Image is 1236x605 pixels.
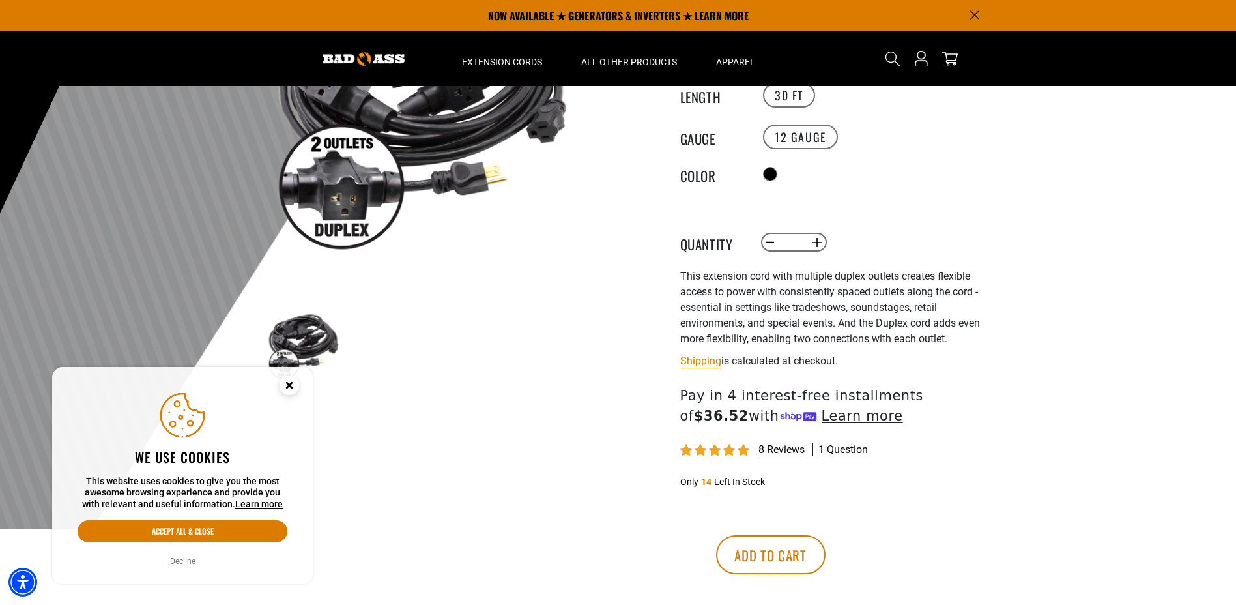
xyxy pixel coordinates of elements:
[714,477,765,487] span: Left In Stock
[680,270,980,345] span: This extension cord with multiple duplex outlets creates flexible access to power with consistent...
[442,31,562,86] summary: Extension Cords
[8,568,37,597] div: Accessibility Menu
[266,306,341,382] img: black
[818,443,868,457] span: 1 question
[680,477,698,487] span: Only
[716,535,826,574] button: Add to cart
[562,31,697,86] summary: All Other Products
[581,56,677,68] span: All Other Products
[680,352,999,370] div: is calculated at checkout.
[940,51,960,66] a: cart
[882,48,903,69] summary: Search
[680,234,745,251] label: Quantity
[763,125,838,149] label: 12 Gauge
[680,128,745,145] legend: Gauge
[701,477,711,487] span: 14
[78,449,287,465] h2: We use cookies
[235,499,283,509] a: This website uses cookies to give you the most awesome browsing experience and provide you with r...
[323,52,405,66] img: Bad Ass Extension Cords
[697,31,775,86] summary: Apparel
[78,476,287,510] p: This website uses cookies to give you the most awesome browsing experience and provide you with r...
[716,56,755,68] span: Apparel
[462,56,542,68] span: Extension Cords
[266,367,313,407] button: Close this option
[911,31,932,86] a: Open this option
[680,87,745,104] legend: Length
[758,443,805,456] span: 8 reviews
[52,367,313,585] aside: Cookie Consent
[680,166,745,183] legend: Color
[680,355,721,367] a: Shipping
[78,520,287,542] button: Accept all & close
[763,83,815,108] label: 30 FT
[166,555,199,568] button: Decline
[680,445,752,457] span: 5.00 stars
